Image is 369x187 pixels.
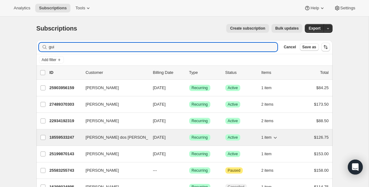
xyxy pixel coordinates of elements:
[316,118,329,123] span: $88.50
[271,24,302,33] button: Bulk updates
[153,102,166,107] span: [DATE]
[192,135,208,140] span: Recurring
[75,6,85,11] span: Tools
[82,132,144,142] button: [PERSON_NAME] dos [PERSON_NAME]
[153,85,166,90] span: [DATE]
[314,151,329,156] span: $153.00
[192,151,208,156] span: Recurring
[86,101,119,108] span: [PERSON_NAME]
[281,43,298,51] button: Cancel
[305,24,324,33] button: Export
[228,118,238,123] span: Active
[14,6,30,11] span: Analytics
[261,118,274,123] span: 2 items
[50,84,329,92] div: 25903956159[PERSON_NAME][DATE]SuccessRecurringSuccessActive1 item$84.25
[82,116,144,126] button: [PERSON_NAME]
[50,118,81,124] p: 22934192319
[261,102,274,107] span: 2 items
[261,166,280,175] button: 2 items
[261,135,272,140] span: 1 item
[309,26,320,31] span: Export
[82,83,144,93] button: [PERSON_NAME]
[192,102,208,107] span: Recurring
[82,165,144,175] button: [PERSON_NAME]
[72,4,95,12] button: Tools
[284,45,296,50] span: Cancel
[50,70,329,76] div: IDCustomerBilling DateTypeStatusItemsTotal
[228,135,238,140] span: Active
[86,151,119,157] span: [PERSON_NAME]
[50,150,329,158] div: 25199870143[PERSON_NAME][DATE]SuccessRecurringSuccessActive1 item$153.00
[39,6,67,11] span: Subscriptions
[314,168,329,173] span: $158.00
[316,85,329,90] span: $84.25
[348,160,363,175] div: Open Intercom Messenger
[39,56,64,64] button: Add filter
[228,102,238,107] span: Active
[340,6,355,11] span: Settings
[261,70,293,76] div: Items
[10,4,34,12] button: Analytics
[86,118,119,124] span: [PERSON_NAME]
[261,117,280,125] button: 2 items
[50,166,329,175] div: 25583255743[PERSON_NAME]---SuccessRecurringAttentionPaused2 items$158.00
[50,117,329,125] div: 22934192319[PERSON_NAME][DATE]SuccessRecurringSuccessActive2 items$88.50
[330,4,359,12] button: Settings
[261,150,279,158] button: 1 item
[50,134,81,141] p: 18559533247
[192,85,208,90] span: Recurring
[50,100,329,109] div: 27489370303[PERSON_NAME][DATE]SuccessRecurringSuccessActive2 items$173.50
[86,70,148,76] p: Customer
[314,135,329,140] span: $126.75
[192,168,208,173] span: Recurring
[302,45,316,50] span: Save as
[225,70,256,76] p: Status
[50,70,81,76] p: ID
[35,4,70,12] button: Subscriptions
[228,85,238,90] span: Active
[86,134,161,141] span: [PERSON_NAME] dos [PERSON_NAME]
[86,85,119,91] span: [PERSON_NAME]
[50,133,329,142] div: 18559533247[PERSON_NAME] dos [PERSON_NAME][DATE]SuccessRecurringSuccessActive1 item$126.75
[320,70,328,76] p: Total
[82,99,144,109] button: [PERSON_NAME]
[153,135,166,140] span: [DATE]
[230,26,265,31] span: Create subscription
[228,151,238,156] span: Active
[153,70,184,76] p: Billing Date
[261,100,280,109] button: 2 items
[153,168,157,173] span: ---
[300,4,329,12] button: Help
[153,118,166,123] span: [DATE]
[189,70,220,76] div: Type
[50,85,81,91] p: 25903956159
[261,151,272,156] span: 1 item
[82,149,144,159] button: [PERSON_NAME]
[275,26,299,31] span: Bulk updates
[36,25,77,32] span: Subscriptions
[50,101,81,108] p: 27489370303
[42,57,56,62] span: Add filter
[261,85,272,90] span: 1 item
[192,118,208,123] span: Recurring
[321,43,330,51] button: Sort the results
[153,151,166,156] span: [DATE]
[86,167,119,174] span: [PERSON_NAME]
[261,168,274,173] span: 2 items
[50,151,81,157] p: 25199870143
[310,6,319,11] span: Help
[261,84,279,92] button: 1 item
[261,133,279,142] button: 1 item
[300,43,319,51] button: Save as
[228,168,241,173] span: Paused
[314,102,329,107] span: $173.50
[226,24,269,33] button: Create subscription
[49,43,278,51] input: Filter subscribers
[50,167,81,174] p: 25583255743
